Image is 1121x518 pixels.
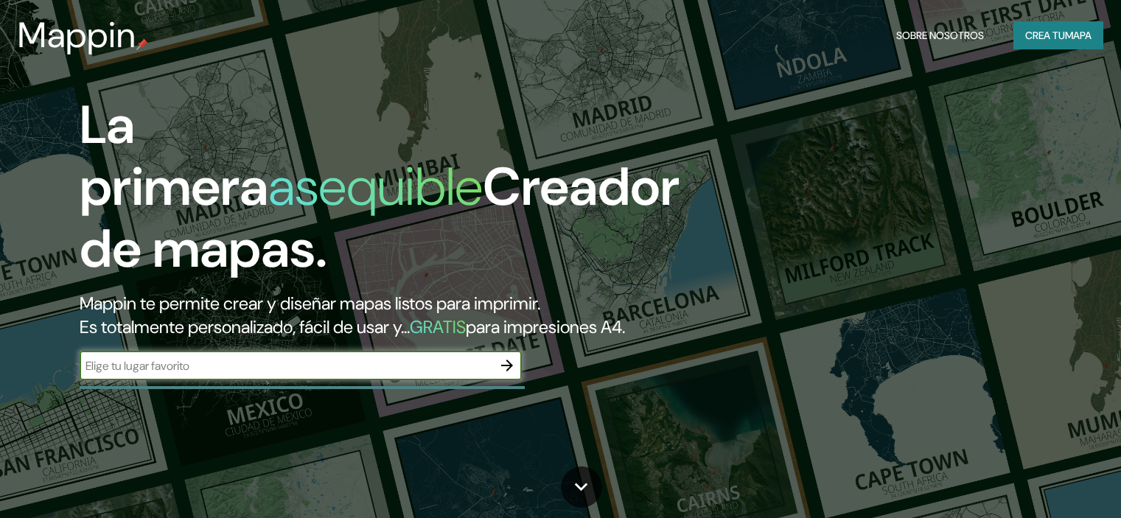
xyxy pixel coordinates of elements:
[18,12,136,58] font: Mappin
[1025,29,1065,42] font: Crea tu
[136,38,148,50] img: pin de mapeo
[890,21,990,49] button: Sobre nosotros
[80,91,268,221] font: La primera
[1013,21,1103,49] button: Crea tumapa
[80,153,680,283] font: Creador de mapas.
[896,29,984,42] font: Sobre nosotros
[268,153,483,221] font: asequible
[1065,29,1092,42] font: mapa
[466,315,625,338] font: para impresiones A4.
[80,292,540,315] font: Mappin te permite crear y diseñar mapas listos para imprimir.
[410,315,466,338] font: GRATIS
[80,315,410,338] font: Es totalmente personalizado, fácil de usar y...
[80,357,492,374] input: Elige tu lugar favorito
